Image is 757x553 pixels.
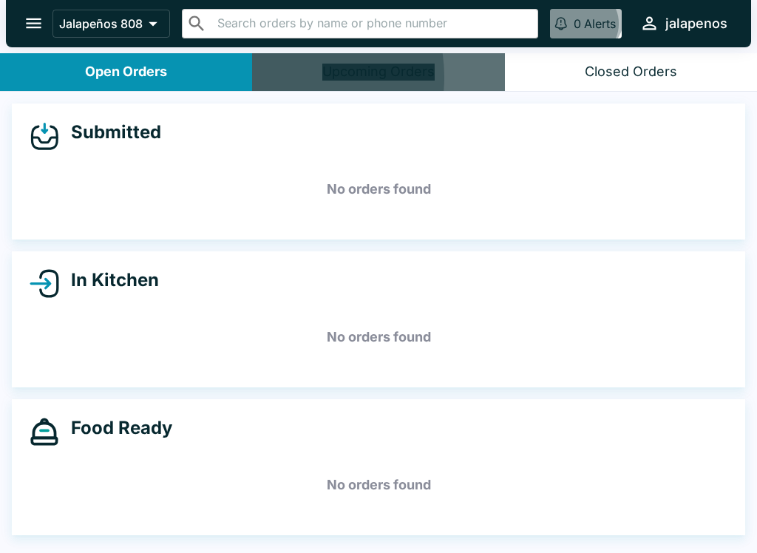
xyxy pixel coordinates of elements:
[52,10,170,38] button: Jalapeños 808
[30,311,727,364] h5: No orders found
[322,64,435,81] div: Upcoming Orders
[213,13,532,34] input: Search orders by name or phone number
[59,121,161,143] h4: Submitted
[665,15,727,33] div: jalapenos
[30,458,727,512] h5: No orders found
[85,64,167,81] div: Open Orders
[574,16,581,31] p: 0
[584,16,616,31] p: Alerts
[59,269,159,291] h4: In Kitchen
[634,7,733,39] button: jalapenos
[59,417,172,439] h4: Food Ready
[59,16,143,31] p: Jalapeños 808
[15,4,52,42] button: open drawer
[30,163,727,216] h5: No orders found
[585,64,677,81] div: Closed Orders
